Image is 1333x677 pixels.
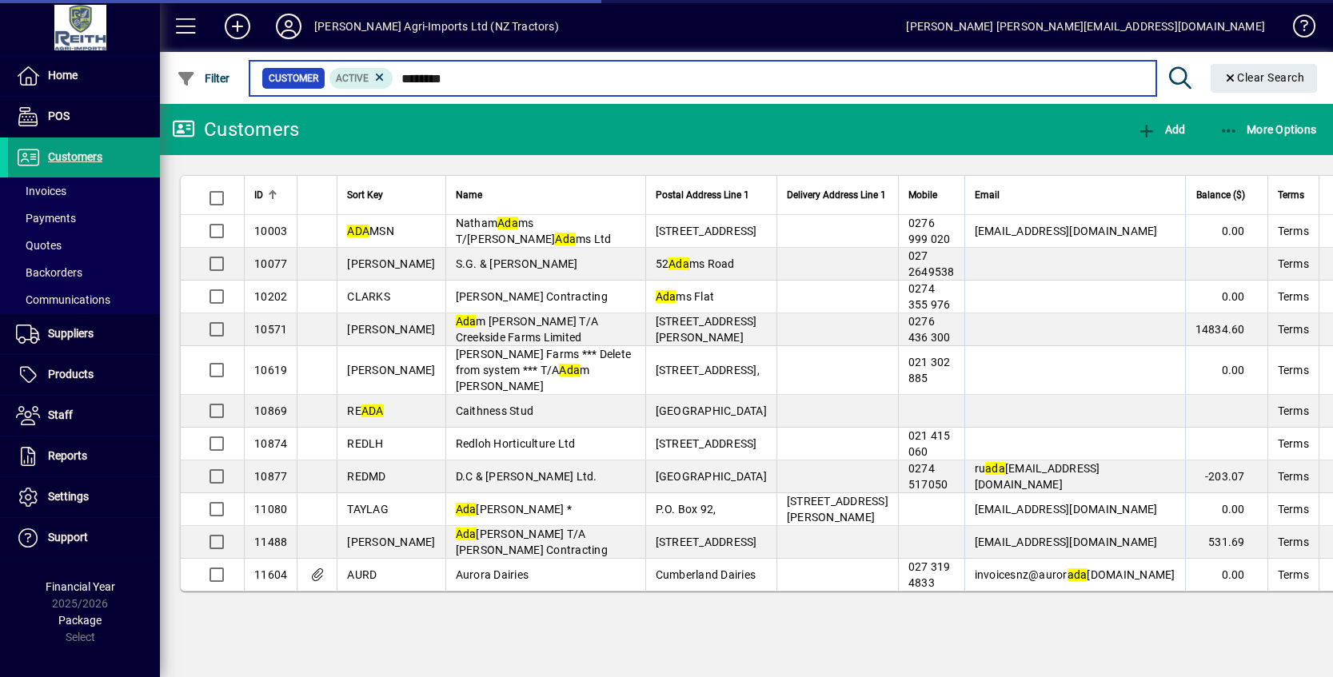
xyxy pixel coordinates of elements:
div: Mobile [908,186,955,204]
span: 027 319 4833 [908,560,951,589]
span: [PERSON_NAME] [347,536,435,548]
span: S.G. & [PERSON_NAME] [456,257,578,270]
span: [PERSON_NAME] [347,257,435,270]
span: [STREET_ADDRESS] [656,536,757,548]
span: Aurora Dairies [456,568,529,581]
span: Email [975,186,1000,204]
span: D.C & [PERSON_NAME] Ltd. [456,470,597,483]
a: Staff [8,396,160,436]
span: [PERSON_NAME] * [456,503,573,516]
span: Package [58,614,102,627]
a: Home [8,56,160,96]
span: 11080 [254,503,287,516]
span: 10877 [254,470,287,483]
span: ru [EMAIL_ADDRESS][DOMAIN_NAME] [975,462,1100,491]
a: POS [8,97,160,137]
em: Ada [555,233,576,245]
div: [PERSON_NAME] [PERSON_NAME][EMAIL_ADDRESS][DOMAIN_NAME] [906,14,1265,39]
td: 0.00 [1185,215,1267,248]
div: Balance ($) [1195,186,1259,204]
span: [STREET_ADDRESS], [656,364,760,376]
span: [PERSON_NAME] Farms *** Delete from system *** T/A m [PERSON_NAME] [456,348,632,392]
span: Terms [1278,534,1309,550]
span: Products [48,368,94,380]
span: 10874 [254,437,287,450]
span: 0276 999 020 [908,217,951,245]
em: ada [1068,568,1088,581]
a: Suppliers [8,314,160,354]
span: Payments [16,212,76,225]
div: [PERSON_NAME] Agri-Imports Ltd (NZ Tractors) [314,14,559,39]
span: Clear Search [1223,71,1305,84]
span: Invoices [16,185,66,197]
button: Profile [263,12,314,41]
td: 0.00 [1185,559,1267,591]
span: Filter [177,72,230,85]
span: Terms [1278,468,1309,484]
span: Caithness Stud [456,404,534,417]
button: More Options [1215,115,1321,144]
span: More Options [1219,123,1317,136]
span: 10077 [254,257,287,270]
span: RE [347,404,383,417]
span: Terms [1278,567,1309,583]
a: Quotes [8,232,160,259]
span: Terms [1278,321,1309,337]
span: [EMAIL_ADDRESS][DOMAIN_NAME] [975,536,1158,548]
span: Quotes [16,239,62,252]
em: Ada [456,528,477,540]
a: Reports [8,436,160,476]
span: 52 ms Road [656,257,735,270]
em: Ada [456,315,477,328]
span: Mobile [908,186,937,204]
td: 14834.60 [1185,313,1267,346]
span: Terms [1278,362,1309,378]
em: Ada [559,364,580,376]
span: ID [254,186,263,204]
span: 10869 [254,404,287,417]
button: Add [212,12,263,41]
span: 021 302 885 [908,356,951,384]
td: 0.00 [1185,493,1267,526]
span: REDLH [347,437,383,450]
span: Financial Year [46,580,115,593]
span: Natham ms T/[PERSON_NAME] ms Ltd [456,217,612,245]
span: REDMD [347,470,385,483]
a: Communications [8,286,160,313]
span: Support [48,531,88,544]
span: [PERSON_NAME] T/A [PERSON_NAME] Contracting [456,528,608,556]
div: Customers [172,117,299,142]
span: Redloh Horticulture Ltd [456,437,576,450]
span: 0276 436 300 [908,315,951,344]
span: [EMAIL_ADDRESS][DOMAIN_NAME] [975,225,1158,237]
span: 10619 [254,364,287,376]
span: POS [48,110,70,122]
span: 0274 355 976 [908,282,951,311]
span: 021 415 060 [908,429,951,458]
div: Email [975,186,1175,204]
span: invoicesnz@auror [DOMAIN_NAME] [975,568,1175,581]
span: 11488 [254,536,287,548]
span: Staff [48,408,73,421]
em: ADA [347,225,369,237]
em: ADA [361,404,384,417]
span: Communications [16,293,110,306]
td: 0.00 [1185,346,1267,395]
span: Postal Address Line 1 [656,186,749,204]
a: Products [8,355,160,395]
span: 0274 517050 [908,462,948,491]
span: Add [1137,123,1185,136]
span: 10571 [254,323,287,336]
em: ada [985,462,1005,475]
span: Terms [1278,403,1309,419]
span: Backorders [16,266,82,279]
span: MSN [347,225,394,237]
a: Payments [8,205,160,232]
button: Add [1133,115,1189,144]
button: Filter [173,64,234,93]
a: Support [8,518,160,558]
span: 10003 [254,225,287,237]
span: P.O. Box 92, [656,503,716,516]
span: Delivery Address Line 1 [787,186,886,204]
span: Suppliers [48,327,94,340]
